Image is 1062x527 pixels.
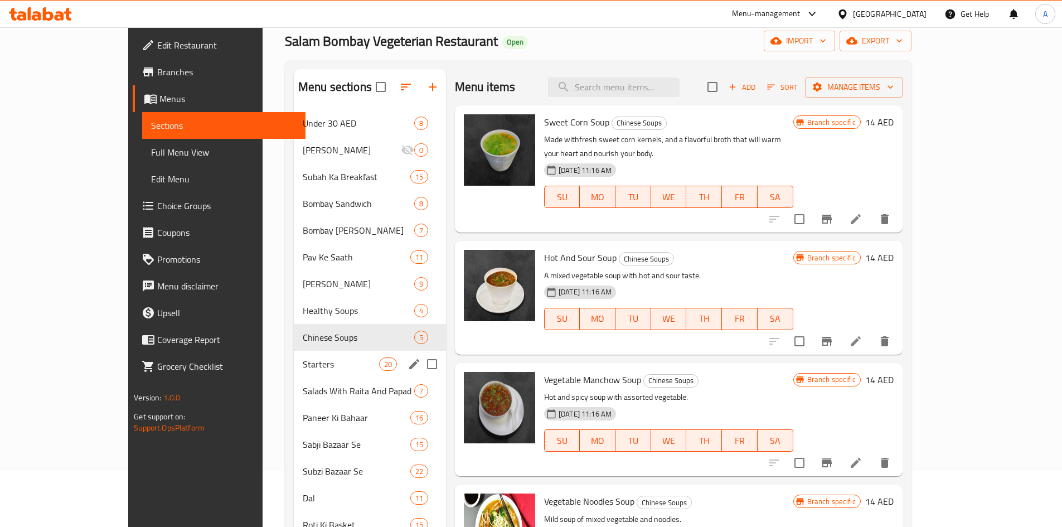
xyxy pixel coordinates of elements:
[615,429,651,452] button: TU
[410,438,428,451] div: items
[619,252,674,265] div: Chinese Soups
[544,308,580,330] button: SU
[303,224,414,237] span: Bombay [PERSON_NAME]
[722,308,758,330] button: FR
[414,304,428,317] div: items
[554,409,616,419] span: [DATE] 11:16 AM
[544,186,580,208] button: SU
[415,199,428,209] span: 8
[464,250,535,321] img: Hot And Sour Soup
[157,333,297,346] span: Coverage Report
[691,189,717,205] span: TH
[157,199,297,212] span: Choice Groups
[303,250,410,264] span: Pav Ke Saath
[762,311,789,327] span: SA
[620,189,647,205] span: TU
[544,269,793,283] p: A mixed vegetable soup with hot and sour taste.
[142,139,305,166] a: Full Menu View
[502,37,528,47] span: Open
[415,386,428,397] span: 7
[871,206,898,233] button: delete
[849,456,862,470] a: Edit menu item
[722,186,758,208] button: FR
[411,252,428,263] span: 11
[691,433,717,449] span: TH
[1043,8,1048,20] span: A
[651,308,687,330] button: WE
[303,438,410,451] span: Sabji Bazaar Se
[865,250,894,265] h6: 14 AED
[411,413,428,423] span: 16
[303,277,414,291] div: Sadabahar Snacks
[294,297,446,324] div: Healthy Soups4
[464,372,535,443] img: Vegetable Manchow Soup
[133,246,305,273] a: Promotions
[620,433,647,449] span: TU
[637,496,692,509] div: Chinese Soups
[643,374,699,388] div: Chinese Soups
[584,189,611,205] span: MO
[294,431,446,458] div: Sabji Bazaar Se15
[133,353,305,380] a: Grocery Checklist
[656,433,682,449] span: WE
[303,357,379,371] div: Starters
[732,7,801,21] div: Menu-management
[134,420,205,435] a: Support.OpsPlatform
[303,491,410,505] span: Dal
[298,79,372,95] h2: Menu sections
[294,270,446,297] div: [PERSON_NAME]9
[142,166,305,192] a: Edit Menu
[303,304,414,317] span: Healthy Soups
[788,451,811,475] span: Select to update
[758,429,793,452] button: SA
[580,308,615,330] button: MO
[544,133,793,161] p: Made withfresh sweet corn kernels, and a flavorful broth that will warm your heart and nourish yo...
[294,458,446,485] div: Subzi Bazaar Se22
[803,496,860,507] span: Branch specific
[303,465,410,478] div: Subzi Bazaar Se
[142,112,305,139] a: Sections
[294,244,446,270] div: Pav Ke Saath11
[619,253,673,265] span: Chinese Soups
[151,146,297,159] span: Full Menu View
[303,224,414,237] div: Bombay Frankie
[615,186,651,208] button: TU
[410,465,428,478] div: items
[303,384,414,398] span: Salads With Raita And Papad
[580,429,615,452] button: MO
[157,360,297,373] span: Grocery Checklist
[727,81,757,94] span: Add
[294,404,446,431] div: Paneer Ki Bahaar16
[133,85,305,112] a: Menus
[163,390,181,405] span: 1.0.0
[803,117,860,128] span: Branch specific
[411,466,428,477] span: 22
[865,372,894,388] h6: 14 AED
[294,324,446,351] div: Chinese Soups5
[406,356,423,373] button: edit
[303,117,414,130] span: Under 30 AED
[157,253,297,266] span: Promotions
[612,117,666,129] span: Chinese Soups
[762,189,789,205] span: SA
[788,330,811,353] span: Select to update
[419,74,446,100] button: Add section
[303,143,401,157] span: [PERSON_NAME]
[414,384,428,398] div: items
[544,390,793,404] p: Hot and spicy soup with assorted vegetable.
[544,429,580,452] button: SU
[544,513,793,526] p: Mild soup of mixed vegetable and noodles.
[865,494,894,509] h6: 14 AED
[294,378,446,404] div: Salads With Raita And Papad7
[414,197,428,210] div: items
[294,217,446,244] div: Bombay [PERSON_NAME]7
[159,92,297,105] span: Menus
[644,374,698,387] span: Chinese Soups
[157,38,297,52] span: Edit Restaurant
[686,308,722,330] button: TH
[415,145,428,156] span: 0
[134,409,185,424] span: Get support on:
[133,192,305,219] a: Choice Groups
[853,8,927,20] div: [GEOGRAPHIC_DATA]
